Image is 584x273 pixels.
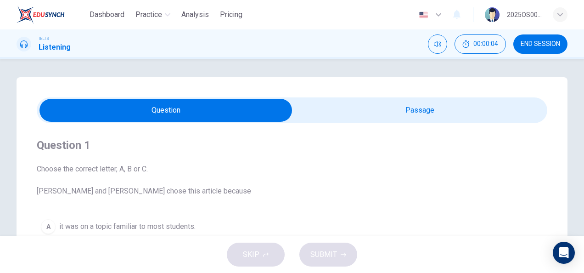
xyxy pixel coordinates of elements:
button: Ait was on a topic familiar to most students. [37,215,547,238]
span: it was on a topic familiar to most students. [59,221,196,232]
div: Hide [455,34,506,54]
span: Practice [135,9,162,20]
button: Analysis [178,6,213,23]
span: Dashboard [90,9,124,20]
img: en [418,11,429,18]
div: Open Intercom Messenger [553,242,575,264]
button: 00:00:04 [455,34,506,54]
a: EduSynch logo [17,6,86,24]
span: 00:00:04 [473,40,498,48]
span: END SESSION [521,40,560,48]
span: Analysis [181,9,209,20]
span: IELTS [39,35,49,42]
span: Choose the correct letter, A, B or C. [PERSON_NAME] and [PERSON_NAME] chose this article because [37,164,547,197]
h4: Question 1 [37,138,547,153]
button: Dashboard [86,6,128,23]
button: Pricing [216,6,246,23]
span: Pricing [220,9,242,20]
button: Practice [132,6,174,23]
img: EduSynch logo [17,6,65,24]
div: Mute [428,34,447,54]
button: END SESSION [513,34,567,54]
div: 2025OS00108 NOR SHAHIRA [507,9,542,20]
h1: Listening [39,42,71,53]
img: Profile picture [485,7,500,22]
div: A [41,219,56,234]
